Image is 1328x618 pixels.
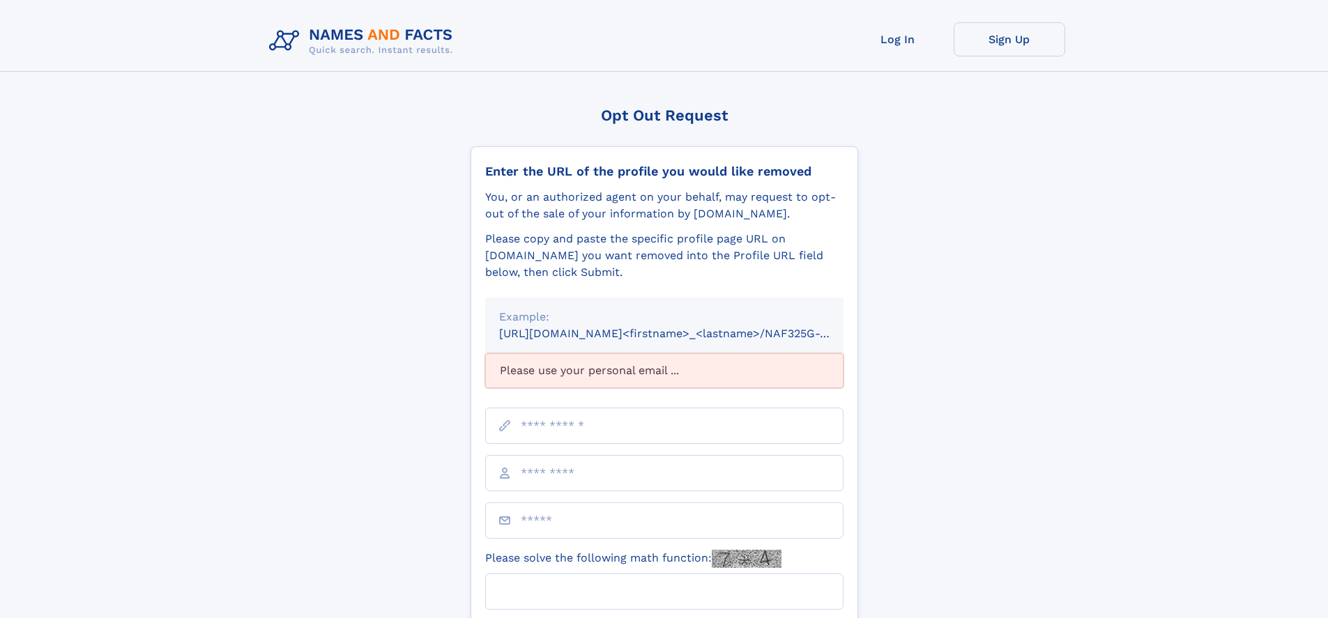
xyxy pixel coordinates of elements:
div: Example: [499,309,830,325]
a: Log In [842,22,954,56]
img: Logo Names and Facts [264,22,464,60]
div: Please copy and paste the specific profile page URL on [DOMAIN_NAME] you want removed into the Pr... [485,231,844,281]
label: Please solve the following math function: [485,550,781,568]
div: Opt Out Request [471,107,858,124]
small: [URL][DOMAIN_NAME]<firstname>_<lastname>/NAF325G-xxxxxxxx [499,327,870,340]
div: Enter the URL of the profile you would like removed [485,164,844,179]
div: You, or an authorized agent on your behalf, may request to opt-out of the sale of your informatio... [485,189,844,222]
div: Please use your personal email ... [485,353,844,388]
a: Sign Up [954,22,1065,56]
